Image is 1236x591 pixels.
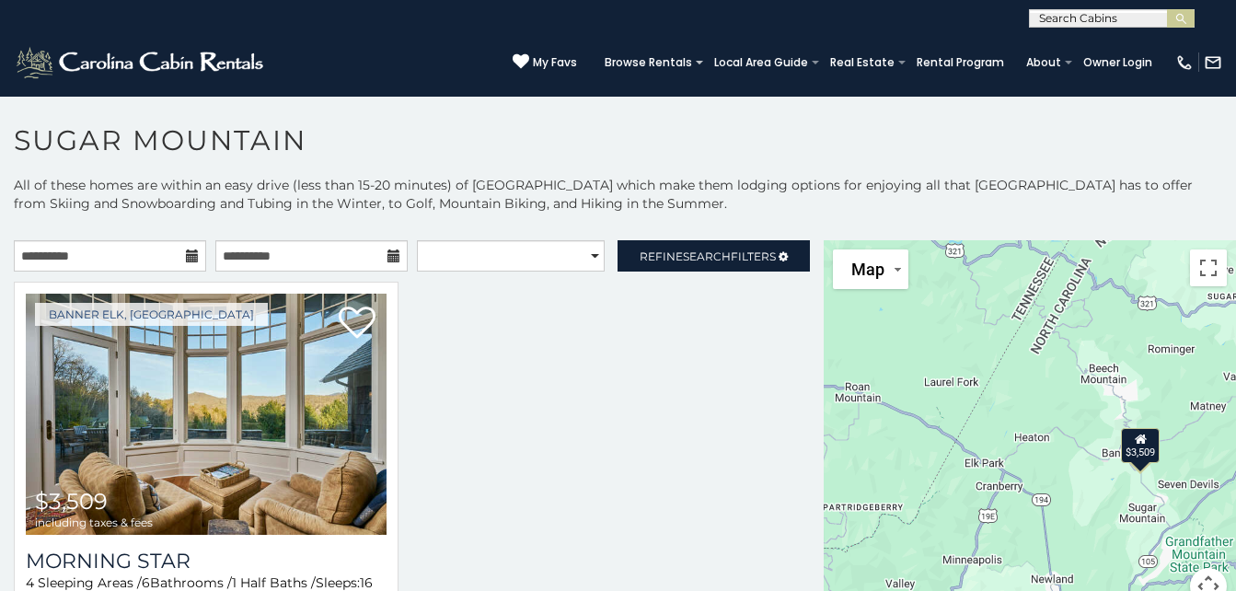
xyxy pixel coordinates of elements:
span: Refine Filters [640,249,776,263]
span: Map [851,260,884,279]
span: 1 Half Baths / [232,574,316,591]
a: Browse Rentals [595,50,701,75]
a: Real Estate [821,50,904,75]
a: Banner Elk, [GEOGRAPHIC_DATA] [35,303,268,326]
a: Morning Star [26,549,387,574]
span: including taxes & fees [35,516,153,528]
a: RefineSearchFilters [618,240,810,272]
button: Change map style [833,249,908,289]
a: Owner Login [1074,50,1161,75]
img: phone-regular-white.png [1175,53,1194,72]
a: Add to favorites [339,305,375,343]
span: 6 [142,574,150,591]
div: $3,509 [1121,428,1160,463]
span: My Favs [533,54,577,71]
a: Local Area Guide [705,50,817,75]
a: Morning Star $3,509 including taxes & fees [26,294,387,535]
a: My Favs [513,53,577,72]
a: About [1017,50,1070,75]
a: Rental Program [907,50,1013,75]
span: 16 [360,574,373,591]
button: Toggle fullscreen view [1190,249,1227,286]
span: Search [683,249,731,263]
img: mail-regular-white.png [1204,53,1222,72]
span: 4 [26,574,34,591]
img: White-1-2.png [14,44,269,81]
span: $3,509 [35,488,108,515]
img: Morning Star [26,294,387,535]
